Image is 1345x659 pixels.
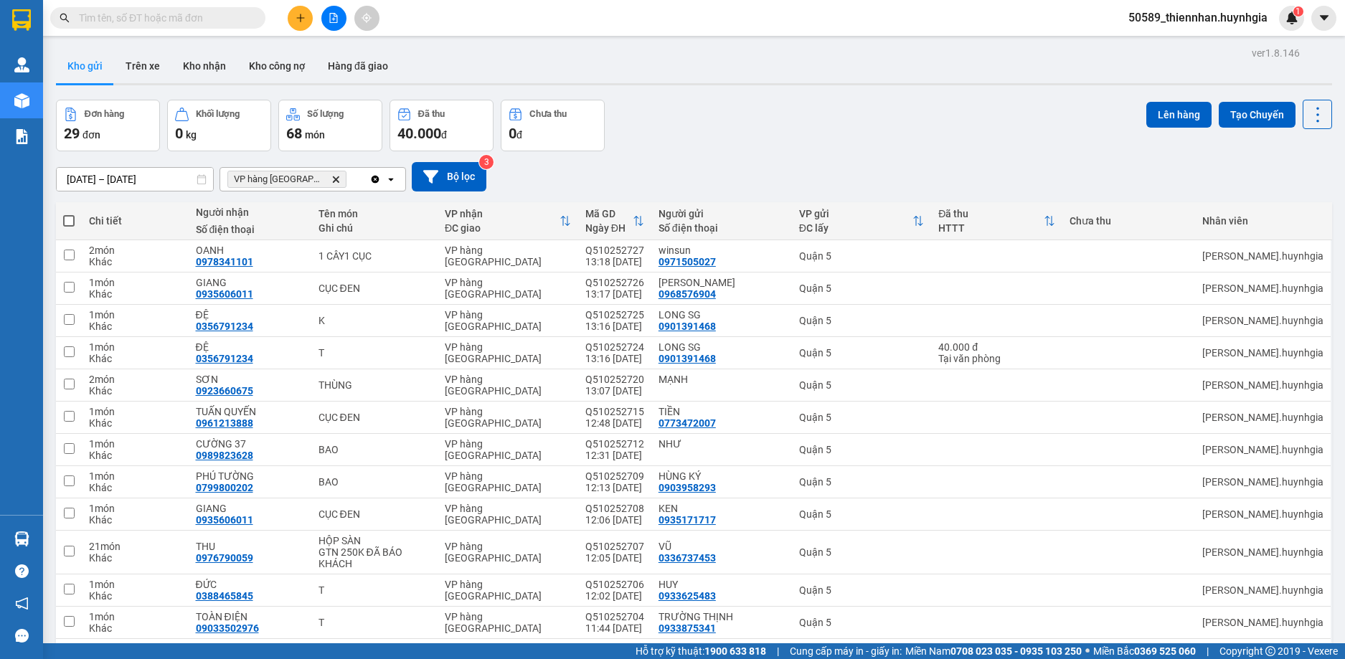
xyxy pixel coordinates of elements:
[799,208,912,219] div: VP gửi
[659,353,716,364] div: 0901391468
[89,482,181,493] div: Khác
[799,250,924,262] div: Quận 5
[1202,250,1323,262] div: nguyen.huynhgia
[89,406,181,417] div: 1 món
[15,597,29,610] span: notification
[57,168,213,191] input: Select a date range.
[1134,645,1196,657] strong: 0369 525 060
[585,622,644,634] div: 11:44 [DATE]
[89,552,181,564] div: Khác
[89,470,181,482] div: 1 món
[905,643,1082,659] span: Miền Nam
[1265,646,1275,656] span: copyright
[585,406,644,417] div: Q510252715
[445,309,571,332] div: VP hàng [GEOGRAPHIC_DATA]
[585,552,644,564] div: 12:05 [DATE]
[1202,617,1323,628] div: nguyen.huynhgia
[585,643,644,655] div: Q510252703
[509,125,516,142] span: 0
[1202,283,1323,294] div: nguyen.huynhgia
[89,353,181,364] div: Khác
[1202,444,1323,455] div: nguyen.huynhgia
[799,412,924,423] div: Quận 5
[278,100,382,151] button: Số lượng68món
[56,49,114,83] button: Kho gửi
[318,222,430,234] div: Ghi chú
[82,129,100,141] span: đơn
[1202,476,1323,488] div: nguyen.huynhgia
[585,590,644,602] div: 12:02 [DATE]
[1202,546,1323,558] div: nguyen.huynhgia
[331,175,340,184] svg: Delete
[1085,648,1090,654] span: ⚪️
[12,9,31,31] img: logo-vxr
[318,412,430,423] div: CỤC ĐEN
[196,309,304,321] div: ĐỆ
[305,129,325,141] span: món
[196,321,253,332] div: 0356791234
[89,256,181,267] div: Khác
[385,174,397,185] svg: open
[659,470,785,482] div: HÙNG KÝ
[585,482,644,493] div: 12:13 [DATE]
[196,611,304,622] div: TOÀN ĐIỆN
[227,171,346,188] span: VP hàng Nha Trang, close by backspace
[445,438,571,461] div: VP hàng [GEOGRAPHIC_DATA]
[799,315,924,326] div: Quận 5
[318,379,430,391] div: THÙNG
[799,617,924,628] div: Quận 5
[1093,643,1196,659] span: Miền Bắc
[89,450,181,461] div: Khác
[14,57,29,72] img: warehouse-icon
[196,224,304,235] div: Số điện thoại
[479,155,494,169] sup: 3
[186,129,197,141] span: kg
[659,256,716,267] div: 0971505027
[585,309,644,321] div: Q510252725
[799,584,924,596] div: Quận 5
[349,172,351,186] input: Selected VP hàng Nha Trang.
[89,288,181,300] div: Khác
[659,288,716,300] div: 0968576904
[585,277,644,288] div: Q510252726
[659,503,785,514] div: KEN
[659,552,716,564] div: 0336737453
[585,438,644,450] div: Q510252712
[1146,102,1212,128] button: Lên hàng
[196,417,253,429] div: 0961213888
[445,541,571,564] div: VP hàng [GEOGRAPHIC_DATA]
[585,417,644,429] div: 12:48 [DATE]
[89,245,181,256] div: 2 món
[585,470,644,482] div: Q510252709
[196,245,304,256] div: OANH
[659,245,785,256] div: winsun
[445,245,571,267] div: VP hàng [GEOGRAPHIC_DATA]
[445,503,571,526] div: VP hàng [GEOGRAPHIC_DATA]
[196,450,253,461] div: 0989823628
[89,374,181,385] div: 2 món
[585,341,644,353] div: Q510252724
[585,353,644,364] div: 13:16 [DATE]
[1202,347,1323,359] div: nguyen.huynhgia
[316,49,400,83] button: Hàng đã giao
[1117,9,1279,27] span: 50589_thiennhan.huynhgia
[196,207,304,218] div: Người nhận
[318,347,430,359] div: T
[196,406,304,417] div: TUẤN QUYẾN
[445,470,571,493] div: VP hàng [GEOGRAPHIC_DATA]
[636,643,766,659] span: Hỗ trợ kỹ thuật:
[1070,215,1188,227] div: Chưa thu
[89,643,181,655] div: 1 món
[792,202,931,240] th: Toggle SortBy
[799,379,924,391] div: Quận 5
[931,202,1062,240] th: Toggle SortBy
[196,579,304,590] div: ĐỨC
[1285,11,1298,24] img: icon-new-feature
[354,6,379,31] button: aim
[659,222,785,234] div: Số điện thoại
[318,617,430,628] div: T
[938,353,1054,364] div: Tại văn phòng
[196,438,304,450] div: CƯỜNG 37
[799,283,924,294] div: Quận 5
[318,315,430,326] div: K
